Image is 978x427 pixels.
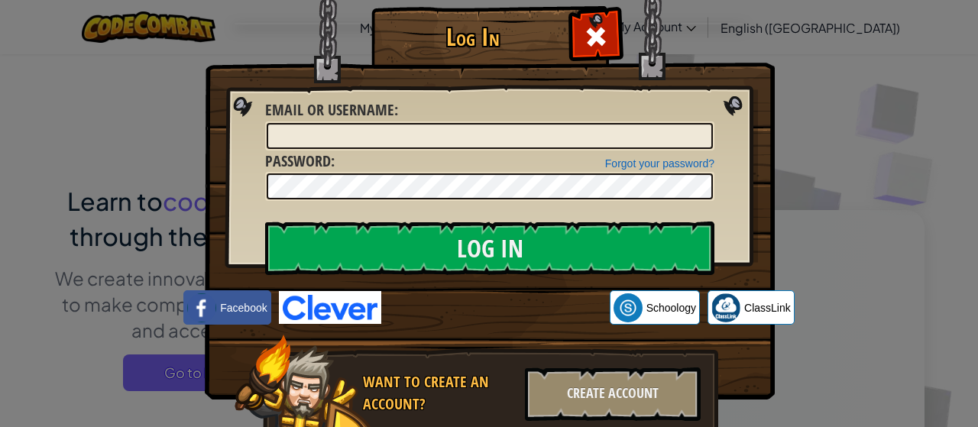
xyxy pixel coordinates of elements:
[265,99,398,121] label: :
[279,291,381,324] img: clever-logo-blue.png
[265,222,714,275] input: Log In
[381,291,610,325] iframe: Sign in with Google Button
[525,367,701,421] div: Create Account
[614,293,643,322] img: schoology.png
[646,300,696,315] span: Schoology
[265,150,335,173] label: :
[375,24,570,50] h1: Log In
[363,371,516,415] div: Want to create an account?
[220,300,267,315] span: Facebook
[187,293,216,322] img: facebook_small.png
[711,293,740,322] img: classlink-logo-small.png
[605,157,714,170] a: Forgot your password?
[265,99,394,120] span: Email or Username
[744,300,791,315] span: ClassLink
[265,150,331,171] span: Password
